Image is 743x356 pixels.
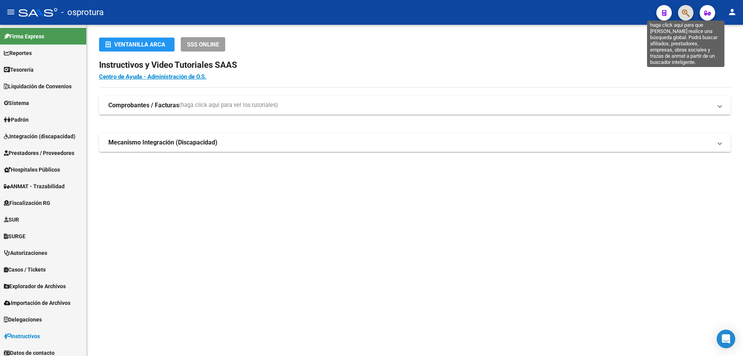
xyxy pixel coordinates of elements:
span: SURGE [4,232,26,241]
span: - osprotura [61,4,104,21]
span: SSS ONLINE [187,41,219,48]
span: Autorizaciones [4,249,47,257]
span: Liquidación de Convenios [4,82,72,91]
span: Reportes [4,49,32,57]
span: Importación de Archivos [4,299,70,307]
span: Firma Express [4,32,44,41]
span: Sistema [4,99,29,107]
mat-icon: person [728,7,737,17]
span: Instructivos [4,332,40,341]
strong: Comprobantes / Facturas [108,101,179,110]
span: (haga click aquí para ver los tutoriales) [179,101,278,110]
mat-expansion-panel-header: Mecanismo Integración (Discapacidad) [99,133,731,152]
a: Centro de Ayuda - Administración de O.S. [99,73,206,80]
div: Ventanilla ARCA [105,38,168,52]
button: Ventanilla ARCA [99,38,175,52]
span: Tesorería [4,65,34,74]
span: ANMAT - Trazabilidad [4,182,65,191]
strong: Mecanismo Integración (Discapacidad) [108,138,217,147]
span: Integración (discapacidad) [4,132,75,141]
div: Open Intercom Messenger [717,330,735,348]
span: Casos / Tickets [4,265,46,274]
span: Padrón [4,115,29,124]
span: Hospitales Públicos [4,165,60,174]
span: Explorador de Archivos [4,282,66,291]
span: SUR [4,215,19,224]
span: Delegaciones [4,315,42,324]
button: SSS ONLINE [181,37,225,52]
span: Prestadores / Proveedores [4,149,74,157]
span: Fiscalización RG [4,199,50,207]
h2: Instructivos y Video Tutoriales SAAS [99,58,731,72]
mat-icon: menu [6,7,15,17]
mat-expansion-panel-header: Comprobantes / Facturas(haga click aquí para ver los tutoriales) [99,96,731,115]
